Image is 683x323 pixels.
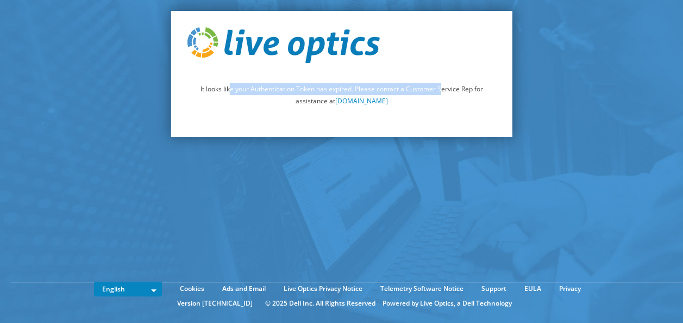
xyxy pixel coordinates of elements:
[187,27,379,63] img: live_optics_svg.svg
[473,283,515,295] a: Support
[214,283,274,295] a: Ads and Email
[172,283,212,295] a: Cookies
[187,83,496,107] p: It looks like your Authentication Token has expired. Please contact a Customer Service Rep for as...
[260,297,381,309] li: © 2025 Dell Inc. All Rights Reserved
[372,283,472,295] a: Telemetry Software Notice
[551,283,589,295] a: Privacy
[172,297,258,309] li: Version [TECHNICAL_ID]
[383,297,512,309] li: Powered by Live Optics, a Dell Technology
[275,283,371,295] a: Live Optics Privacy Notice
[516,283,549,295] a: EULA
[335,96,388,105] a: [DOMAIN_NAME]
